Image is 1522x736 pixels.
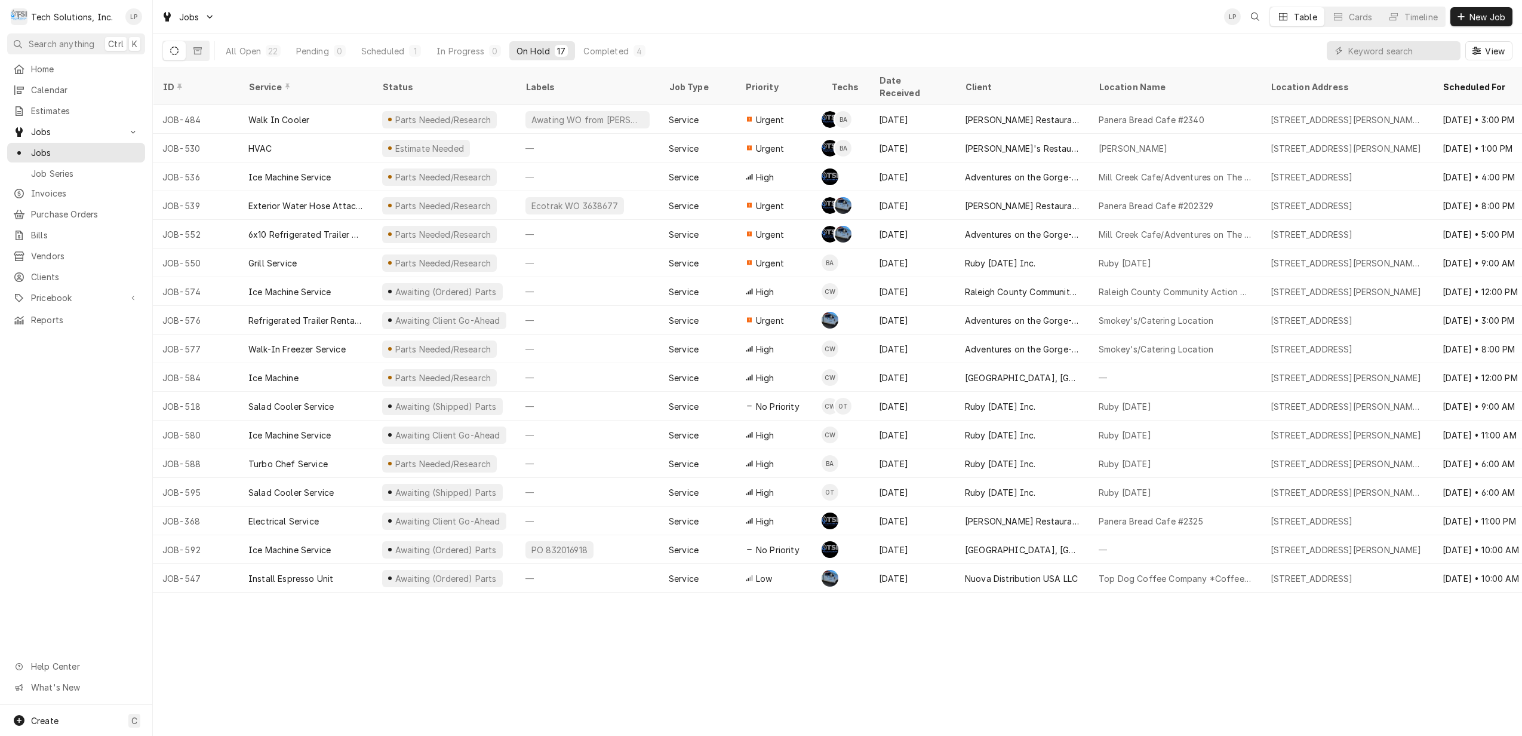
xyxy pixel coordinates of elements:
div: Raleigh County Community Action Association [965,286,1080,298]
a: Go to What's New [7,677,145,697]
div: 17 [557,45,565,57]
div: Service [248,81,361,93]
div: [DATE] [869,507,955,535]
div: — [516,507,659,535]
div: CW [822,283,838,300]
div: Awaiting (Shipped) Parts [393,486,497,499]
div: T [11,8,27,25]
div: Service [669,257,699,269]
div: JP [835,226,851,243]
div: AF [822,140,838,157]
div: Salad Cooler Service [248,486,334,499]
span: Bills [31,229,139,241]
div: Joe Paschal's Avatar [822,312,838,329]
div: [PERSON_NAME] Restaurant Group [965,114,1080,126]
div: AF [822,111,838,128]
div: [PERSON_NAME] Restaurant Group [965,200,1080,212]
a: Purchase Orders [7,204,145,224]
span: Urgent [756,314,784,327]
div: Mill Creek Cafe/Adventures on The Gorge [1099,228,1252,241]
div: Joe Paschal's Avatar [835,197,851,214]
div: Ice Machine [248,372,299,384]
span: Urgent [756,228,784,241]
div: Coleton Wallace's Avatar [822,427,838,443]
a: Go to Pricebook [7,288,145,308]
div: Panera Bread Cafe #202329 [1099,200,1213,212]
div: Service [669,286,699,298]
div: Adventures on the Gorge-Aramark Destinations [965,314,1080,327]
span: Help Center [31,660,138,673]
div: Coleton Wallace's Avatar [822,341,838,357]
span: No Priority [756,544,800,556]
div: Parts Needed/Research [393,372,492,384]
div: 0 [491,45,499,57]
span: View [1483,45,1507,57]
div: [STREET_ADDRESS][PERSON_NAME] [1271,286,1422,298]
a: Clients [7,267,145,287]
div: JOB-592 [153,535,239,564]
div: [STREET_ADDRESS][PERSON_NAME][PERSON_NAME] [1271,486,1423,499]
div: — [516,220,659,249]
div: Completed [583,45,628,57]
div: Brian Alexander's Avatar [822,455,838,472]
div: Otis Tooley's Avatar [822,484,838,501]
div: BA [822,455,838,472]
span: What's New [31,681,138,694]
div: Smokey's/Catering Location [1099,314,1213,327]
div: Salad Cooler Service [248,400,334,413]
div: [STREET_ADDRESS] [1271,171,1353,183]
div: Joe Paschal's Avatar [835,226,851,243]
div: PO 832016918 [530,544,589,556]
input: Keyword search [1348,41,1455,60]
div: — [516,134,659,162]
span: New Job [1467,11,1508,23]
div: OT [835,398,851,415]
div: Awating WO from [PERSON_NAME] or [PERSON_NAME] [530,114,645,126]
div: In Progress [436,45,484,57]
div: [STREET_ADDRESS] [1271,314,1353,327]
div: Walk In Cooler [248,114,309,126]
div: [DATE] [869,306,955,335]
div: — [516,478,659,507]
span: Search anything [29,38,94,50]
div: AF [822,541,838,558]
div: Awaiting Client Go-Ahead [393,515,501,528]
div: BA [835,140,851,157]
div: Ruby [DATE] Inc. [965,429,1036,441]
span: No Priority [756,400,800,413]
button: View [1465,41,1512,60]
span: High [756,486,774,499]
div: [STREET_ADDRESS][PERSON_NAME] [1271,372,1422,384]
div: [DATE] [869,564,955,593]
span: High [756,171,774,183]
div: — [1089,363,1261,392]
span: Reports [31,314,139,326]
span: Ctrl [108,38,124,50]
div: Brian Alexander's Avatar [835,140,851,157]
div: Service [669,343,699,355]
div: BA [822,254,838,271]
div: Cards [1349,11,1373,23]
span: High [756,515,774,528]
div: Awaiting Client Go-Ahead [393,429,501,441]
div: [DATE] [869,220,955,249]
a: Jobs [7,143,145,162]
a: Go to Jobs [156,7,220,27]
div: Ice Machine Service [248,286,331,298]
div: [DATE] [869,134,955,162]
div: Turbo Chef Service [248,458,328,470]
a: Go to Help Center [7,657,145,676]
div: Ice Machine Service [248,171,331,183]
div: [GEOGRAPHIC_DATA], [GEOGRAPHIC_DATA] [965,544,1080,556]
div: — [516,335,659,363]
div: Shaun Booth's Avatar [822,168,838,185]
div: 4 [636,45,643,57]
div: JOB-368 [153,507,239,535]
div: Raleigh County Community Action Association [1099,286,1252,298]
div: Austin Fox's Avatar [822,111,838,128]
span: C [131,714,137,727]
div: 0 [336,45,343,57]
a: Reports [7,310,145,330]
div: [DATE] [869,363,955,392]
div: CW [822,427,838,443]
